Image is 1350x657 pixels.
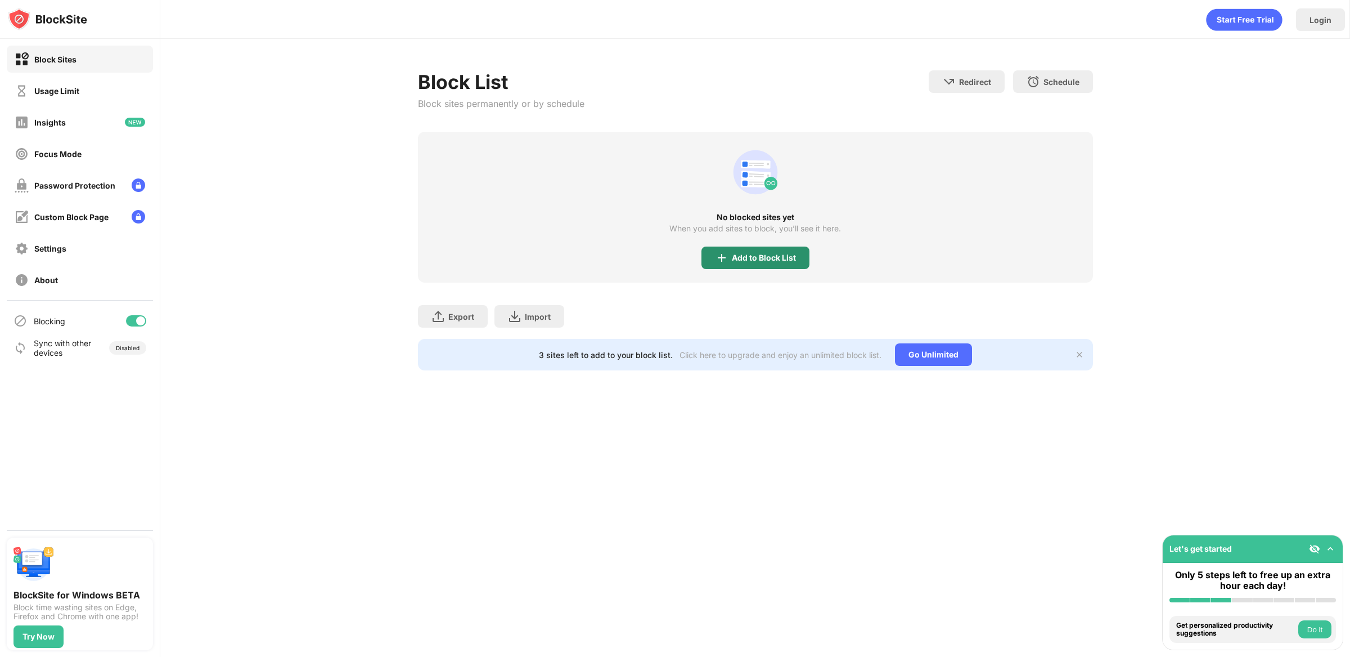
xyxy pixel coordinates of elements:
img: lock-menu.svg [132,178,145,192]
img: logo-blocksite.svg [8,8,87,30]
div: Insights [34,118,66,127]
div: Try Now [22,632,55,641]
img: lock-menu.svg [132,210,145,224]
div: Usage Limit [34,86,79,96]
img: blocking-icon.svg [13,314,27,328]
img: settings-off.svg [15,242,29,256]
div: BlockSite for Windows BETA [13,589,146,601]
div: Import [525,312,551,321]
img: focus-off.svg [15,147,29,161]
img: customize-block-page-off.svg [15,210,29,224]
div: No blocked sites yet [418,213,1093,222]
div: Only 5 steps left to free up an extra hour each day! [1169,570,1336,591]
img: sync-icon.svg [13,341,27,355]
div: Focus Mode [34,149,82,159]
img: block-on.svg [15,52,29,66]
div: Login [1309,15,1331,25]
img: new-icon.svg [125,118,145,127]
img: omni-setup-toggle.svg [1325,543,1336,555]
div: About [34,275,58,285]
img: insights-off.svg [15,115,29,129]
div: Click here to upgrade and enjoy an unlimited block list. [679,350,881,360]
img: eye-not-visible.svg [1309,543,1320,555]
div: Block sites permanently or by schedule [418,98,584,109]
div: 3 sites left to add to your block list. [539,350,673,360]
div: Sync with other devices [34,338,92,357]
div: Schedule [1043,77,1079,87]
div: Block List [418,70,584,93]
div: Get personalized productivity suggestions [1176,622,1295,638]
button: Do it [1298,620,1331,638]
img: about-off.svg [15,273,29,287]
div: Add to Block List [732,253,796,262]
div: Disabled [116,345,139,351]
div: Let's get started [1169,544,1232,553]
div: When you add sites to block, you’ll see it here. [669,224,841,233]
div: Export [448,312,474,321]
img: x-button.svg [1075,350,1084,359]
div: Redirect [959,77,991,87]
div: Block Sites [34,55,76,64]
div: Password Protection [34,181,115,190]
div: animation [1206,8,1282,31]
img: push-desktop.svg [13,544,54,585]
img: password-protection-off.svg [15,178,29,193]
div: Block time wasting sites on Edge, Firefox and Chrome with one app! [13,603,146,621]
div: Go Unlimited [895,343,972,366]
div: Custom Block Page [34,212,109,222]
div: Settings [34,244,66,253]
img: time-usage-off.svg [15,84,29,98]
div: animation [728,145,782,199]
div: Blocking [34,316,65,326]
